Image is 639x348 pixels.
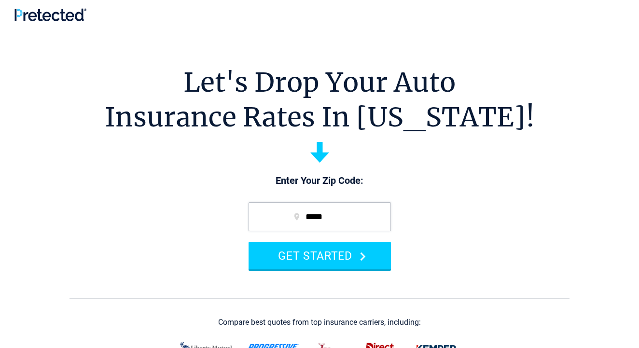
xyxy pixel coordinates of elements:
div: Compare best quotes from top insurance carriers, including: [218,318,421,327]
button: GET STARTED [249,242,391,269]
input: zip code [249,202,391,231]
h1: Let's Drop Your Auto Insurance Rates In [US_STATE]! [105,65,535,135]
p: Enter Your Zip Code: [239,174,401,188]
img: Pretected Logo [14,8,86,21]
